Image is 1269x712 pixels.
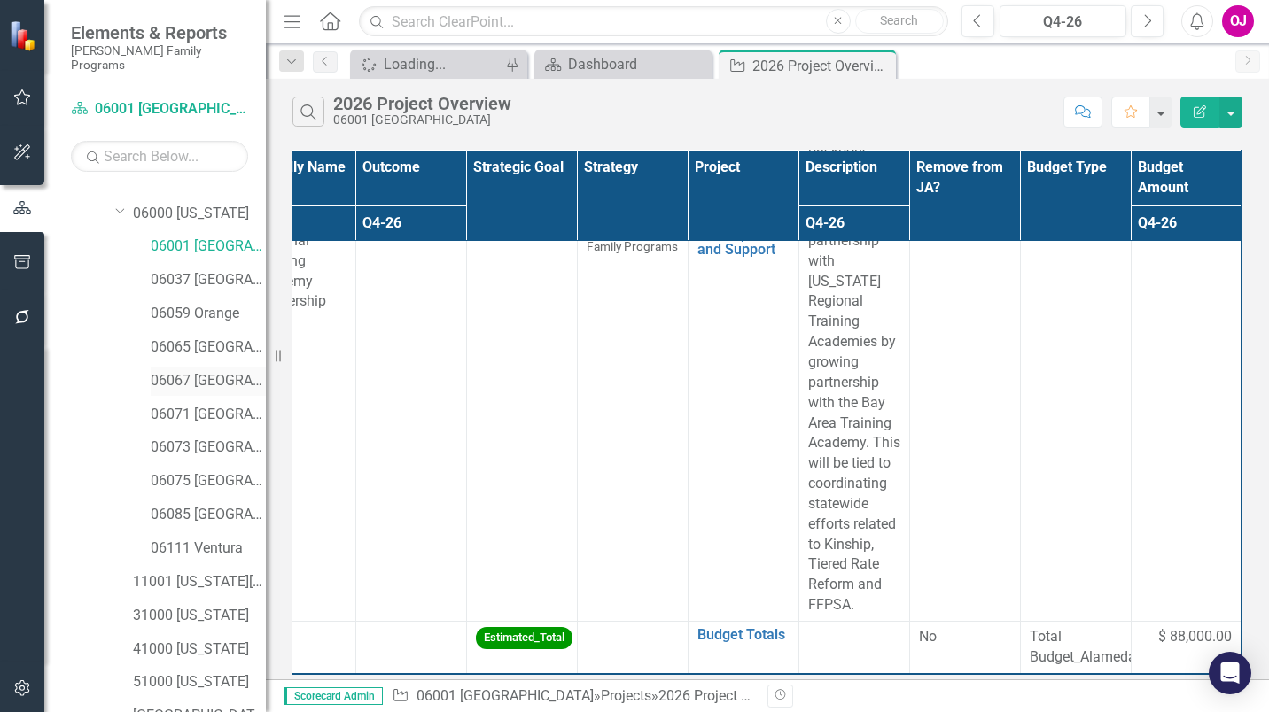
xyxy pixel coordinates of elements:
p: Re-establish partnership with [US_STATE] Regional Training Academies by growing partnership with ... [808,211,900,615]
td: Double-Click to Edit Right Click for Context Menu [688,621,798,673]
span: $ 88,000.00 [1158,627,1232,647]
a: 31000 [US_STATE] [133,606,266,626]
a: 6909 CW Staff Development and Support [697,211,790,258]
a: Budget Totals [697,627,790,643]
span: Scorecard Admin [284,687,383,705]
a: 06000 [US_STATE] [133,204,266,224]
td: Double-Click to Edit [798,205,909,622]
a: 06071 [GEOGRAPHIC_DATA] [151,405,266,425]
button: Q4-26 [1000,5,1126,37]
td: Double-Click to Edit [245,205,355,622]
a: 06075 [GEOGRAPHIC_DATA] [151,471,266,491]
a: 06037 [GEOGRAPHIC_DATA] [151,270,266,290]
small: [PERSON_NAME] Family Programs [71,43,248,73]
span: No [919,628,937,645]
td: Double-Click to Edit Right Click for Context Menu [577,205,688,622]
td: Double-Click to Edit [355,621,466,673]
a: Projects [601,687,651,704]
a: 51000 [US_STATE] [133,672,266,693]
a: 11001 [US_STATE][GEOGRAPHIC_DATA] [133,572,266,592]
button: Search [855,9,944,34]
td: Double-Click to Edit [245,621,355,673]
td: Double-Click to Edit [909,621,1020,673]
td: Double-Click to Edit Right Click for Context Menu [688,205,798,622]
span: Elements & Reports [71,22,248,43]
a: 06065 [GEOGRAPHIC_DATA] [151,337,266,358]
div: 2026 Project Overview [333,94,511,113]
input: Search ClearPoint... [359,6,948,37]
td: Double-Click to Edit [1020,205,1131,622]
div: » » [392,686,754,707]
div: 2026 Project Overview [752,55,891,77]
input: Search Below... [71,141,248,172]
a: 06073 [GEOGRAPHIC_DATA] [151,437,266,458]
div: Open Intercom Messenger [1209,652,1251,694]
img: ClearPoint Strategy [9,19,40,50]
td: Double-Click to Edit [798,621,909,673]
a: 06067 [GEOGRAPHIC_DATA] [151,371,266,391]
div: Q4-26 [1006,12,1120,33]
button: OJ [1222,5,1254,37]
a: 06001 [GEOGRAPHIC_DATA] [417,687,594,704]
span: Estimated_Total [476,627,572,649]
div: 2026 Project Overview [658,687,798,704]
td: Double-Click to Edit [355,205,466,622]
td: Double-Click to Edit [466,621,577,673]
a: 41000 [US_STATE] [133,639,266,660]
span: Total Budget_Alameda [1030,627,1122,668]
a: 06111 Ventura [151,538,266,559]
div: Dashboard [568,53,707,75]
a: 06001 [GEOGRAPHIC_DATA] [151,236,266,257]
div: 06001 [GEOGRAPHIC_DATA] [333,113,511,127]
a: Dashboard [539,53,707,75]
a: 06001 [GEOGRAPHIC_DATA] [71,99,248,120]
td: Double-Click to Edit [909,205,1020,622]
a: 06085 [GEOGRAPHIC_DATA][PERSON_NAME] [151,505,266,525]
td: Double-Click to Edit [466,205,577,622]
a: Loading... [354,53,501,75]
td: Double-Click to Edit [1131,205,1242,622]
a: 06059 Orange [151,304,266,324]
div: Loading... [384,53,501,75]
span: Search [880,13,918,27]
